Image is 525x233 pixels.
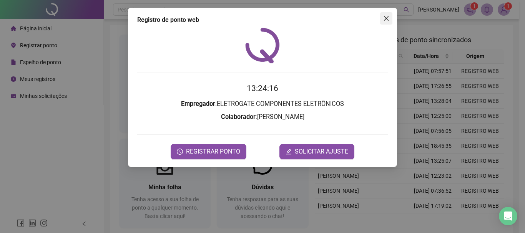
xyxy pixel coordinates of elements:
span: SOLICITAR AJUSTE [295,147,348,156]
button: REGISTRAR PONTO [171,144,246,159]
div: Registro de ponto web [137,15,388,25]
span: close [383,15,389,21]
div: Open Intercom Messenger [499,207,517,225]
span: clock-circle [177,149,183,155]
strong: Empregador [181,100,215,107]
strong: Colaborador [221,113,256,121]
time: 13:24:16 [247,84,278,93]
span: REGISTRAR PONTO [186,147,240,156]
h3: : ELETROGATE COMPONENTES ELETRÔNICOS [137,99,388,109]
button: editSOLICITAR AJUSTE [279,144,354,159]
img: QRPoint [245,28,280,63]
span: edit [286,149,292,155]
button: Close [380,12,392,25]
h3: : [PERSON_NAME] [137,112,388,122]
